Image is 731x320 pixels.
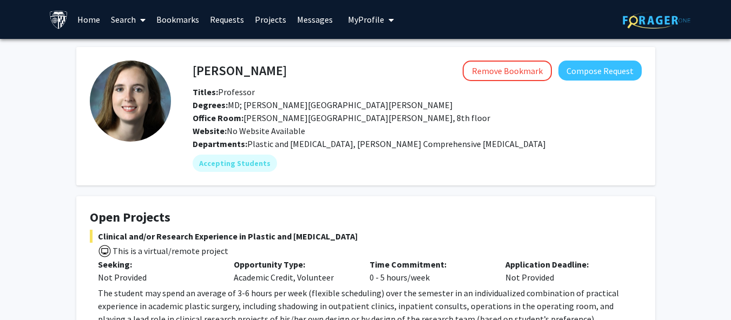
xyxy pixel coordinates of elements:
[193,138,247,149] b: Departments:
[193,61,287,81] h4: [PERSON_NAME]
[8,271,46,312] iframe: Chat
[348,14,384,25] span: My Profile
[193,125,305,136] span: No Website Available
[49,10,68,29] img: Johns Hopkins University Logo
[193,99,228,110] b: Degrees:
[463,61,552,81] button: Remove Bookmark
[193,86,218,97] b: Titles:
[193,112,490,123] span: [PERSON_NAME][GEOGRAPHIC_DATA][PERSON_NAME], 8th floor
[193,86,255,97] span: Professor
[623,12,690,29] img: ForagerOne Logo
[249,1,292,38] a: Projects
[151,1,205,38] a: Bookmarks
[497,258,633,284] div: Not Provided
[111,245,228,256] span: This is a virtual/remote project
[72,1,106,38] a: Home
[205,1,249,38] a: Requests
[361,258,497,284] div: 0 - 5 hours/week
[193,112,243,123] b: Office Room:
[247,138,546,149] span: Plastic and [MEDICAL_DATA], [PERSON_NAME] Comprehensive [MEDICAL_DATA]
[98,258,218,271] p: Seeking:
[505,258,625,271] p: Application Deadline:
[106,1,151,38] a: Search
[226,258,361,284] div: Academic Credit, Volunteer
[292,1,338,38] a: Messages
[90,210,642,225] h4: Open Projects
[90,61,171,142] img: Profile Picture
[193,99,453,110] span: MD; [PERSON_NAME][GEOGRAPHIC_DATA][PERSON_NAME]
[98,271,218,284] div: Not Provided
[193,155,277,172] mat-chip: Accepting Students
[234,258,353,271] p: Opportunity Type:
[90,230,642,243] span: Clinical and/or Research Experience in Plastic and [MEDICAL_DATA]
[193,125,227,136] b: Website:
[558,61,642,81] button: Compose Request to Michele Manahan
[370,258,489,271] p: Time Commitment:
